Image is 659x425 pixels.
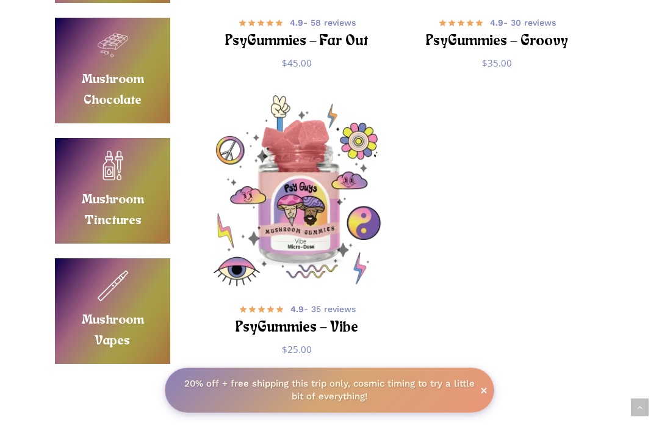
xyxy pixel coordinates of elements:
[631,399,649,416] a: Back to top
[217,31,378,53] h2: PsyGummies – Far Out
[417,15,577,48] a: 4.9- 30 reviews PsyGummies – Groovy
[482,57,488,69] span: $
[202,95,393,286] a: PsyGummies - Vibe
[184,377,475,401] strong: 20% off + free shipping this trip only, cosmic timing to try a little bit of everything!
[202,95,393,286] img: Psychedelic mushroom gummies with vibrant icons and symbols.
[217,317,378,340] h2: PsyGummies – Vibe
[217,15,378,48] a: 4.9- 58 reviews PsyGummies – Far Out
[290,303,356,315] span: - 35 reviews
[490,18,503,27] b: 4.9
[282,57,312,69] bdi: 45.00
[282,343,287,355] span: $
[290,18,303,27] b: 4.9
[417,31,577,53] h2: PsyGummies – Groovy
[480,383,488,396] span: ×
[290,304,304,314] b: 4.9
[490,16,556,29] span: - 30 reviews
[290,16,356,29] span: - 58 reviews
[282,57,287,69] span: $
[482,57,512,69] bdi: 35.00
[217,302,378,334] a: 4.9- 35 reviews PsyGummies – Vibe
[282,343,312,355] bdi: 25.00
